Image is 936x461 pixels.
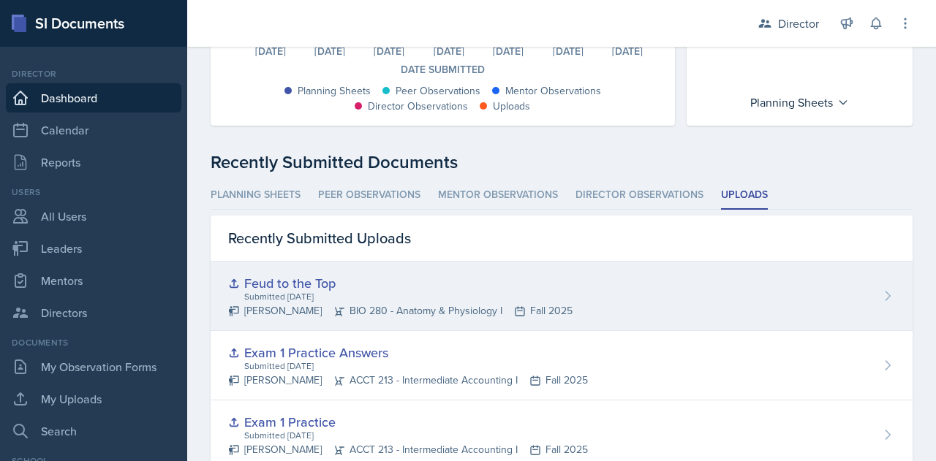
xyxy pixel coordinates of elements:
div: Director [6,67,181,80]
div: [DATE] [479,46,538,56]
a: Search [6,416,181,446]
li: Uploads [721,181,768,210]
div: [PERSON_NAME] ACCT 213 - Intermediate Accounting I Fall 2025 [228,442,588,457]
div: Submitted [DATE] [243,290,573,303]
div: Uploads [493,99,530,114]
div: Director Observations [368,99,468,114]
a: My Uploads [6,384,181,414]
a: Dashboard [6,83,181,113]
div: Feud to the Top [228,273,573,293]
li: Director Observations [575,181,703,210]
div: [DATE] [241,46,300,56]
div: [DATE] [538,46,597,56]
a: Leaders [6,234,181,263]
div: [PERSON_NAME] BIO 280 - Anatomy & Physiology I Fall 2025 [228,303,573,319]
div: Submitted [DATE] [243,359,588,373]
div: Peer Observations [396,83,480,99]
div: Recently Submitted Uploads [211,216,913,262]
div: Date Submitted [228,62,657,77]
a: My Observation Forms [6,352,181,381]
div: Documents [6,336,181,349]
div: [DATE] [300,46,359,56]
a: Directors [6,298,181,327]
a: Feud to the Top Submitted [DATE] [PERSON_NAME]BIO 280 - Anatomy & Physiology IFall 2025 [211,262,913,331]
a: Mentors [6,266,181,295]
div: Exam 1 Practice [228,412,588,432]
div: Planning Sheets [298,83,371,99]
div: 0 [228,37,235,47]
a: Reports [6,148,181,177]
div: Director [778,15,819,32]
div: Exam 1 Practice Answers [228,343,588,362]
div: [DATE] [597,46,657,56]
div: Submitted [DATE] [243,429,588,442]
li: Peer Observations [318,181,420,210]
div: [PERSON_NAME] ACCT 213 - Intermediate Accounting I Fall 2025 [228,373,588,388]
div: Users [6,186,181,199]
a: All Users [6,202,181,231]
li: Mentor Observations [438,181,558,210]
div: [DATE] [419,46,478,56]
div: Recently Submitted Documents [211,149,913,175]
a: Calendar [6,115,181,145]
div: Planning Sheets [743,91,856,114]
div: Mentor Observations [505,83,601,99]
li: Planning Sheets [211,181,301,210]
div: [DATE] [360,46,419,56]
a: Exam 1 Practice Answers Submitted [DATE] [PERSON_NAME]ACCT 213 - Intermediate Accounting IFall 2025 [211,331,913,400]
